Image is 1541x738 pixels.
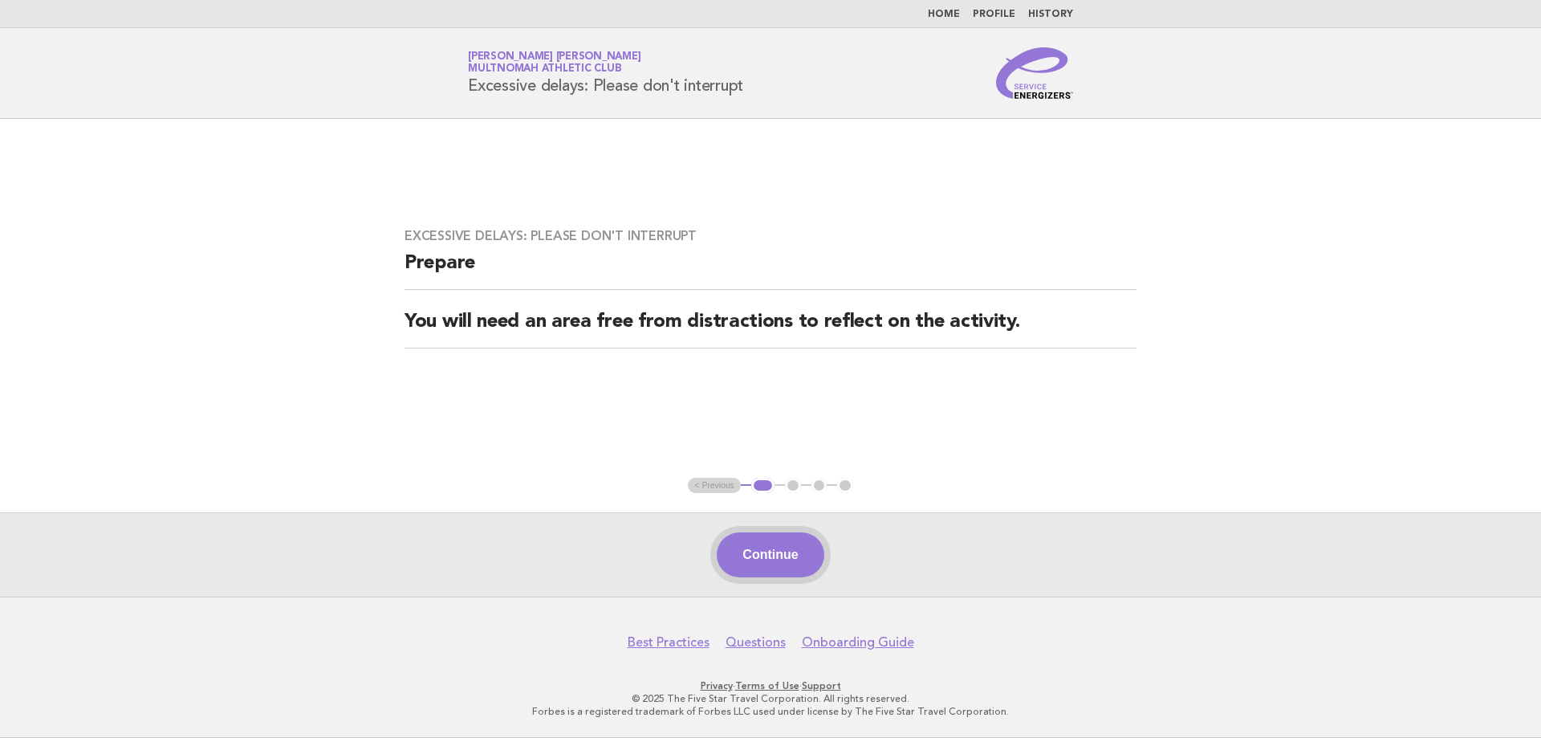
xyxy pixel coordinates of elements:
[996,47,1073,99] img: Service Energizers
[628,634,710,650] a: Best Practices
[468,51,640,74] a: [PERSON_NAME] [PERSON_NAME]Multnomah Athletic Club
[802,634,914,650] a: Onboarding Guide
[405,309,1136,349] h2: You will need an area free from distractions to reflect on the activity.
[405,228,1136,244] h3: Excessive delays: Please don't interrupt
[973,10,1015,19] a: Profile
[405,251,1136,290] h2: Prepare
[468,52,743,94] h1: Excessive delays: Please don't interrupt
[928,10,960,19] a: Home
[468,64,621,75] span: Multnomah Athletic Club
[1028,10,1073,19] a: History
[279,679,1262,692] p: · ·
[701,680,733,691] a: Privacy
[726,634,786,650] a: Questions
[751,478,775,494] button: 1
[802,680,841,691] a: Support
[279,692,1262,705] p: © 2025 The Five Star Travel Corporation. All rights reserved.
[717,532,823,577] button: Continue
[279,705,1262,718] p: Forbes is a registered trademark of Forbes LLC used under license by The Five Star Travel Corpora...
[735,680,799,691] a: Terms of Use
